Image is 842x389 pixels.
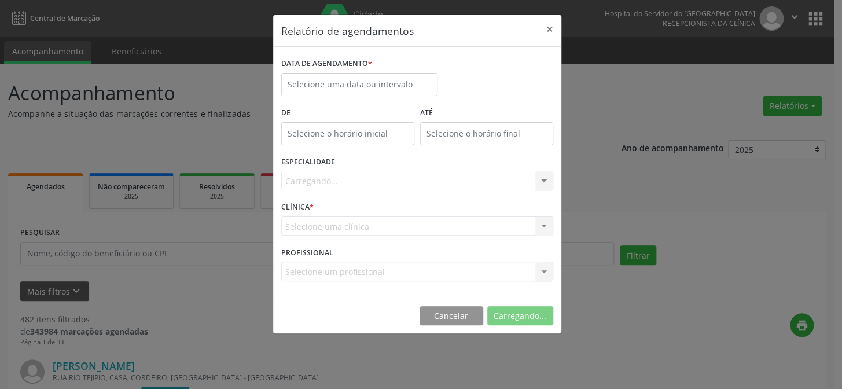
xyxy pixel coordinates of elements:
button: Carregando... [487,306,553,326]
label: ESPECIALIDADE [281,153,335,171]
button: Close [538,15,561,43]
h5: Relatório de agendamentos [281,23,414,38]
label: CLÍNICA [281,199,314,216]
input: Selecione o horário final [420,122,553,145]
label: DATA DE AGENDAMENTO [281,55,372,73]
label: De [281,104,414,122]
label: ATÉ [420,104,553,122]
button: Cancelar [420,306,483,326]
label: PROFISSIONAL [281,244,333,262]
input: Selecione o horário inicial [281,122,414,145]
input: Selecione uma data ou intervalo [281,73,437,96]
